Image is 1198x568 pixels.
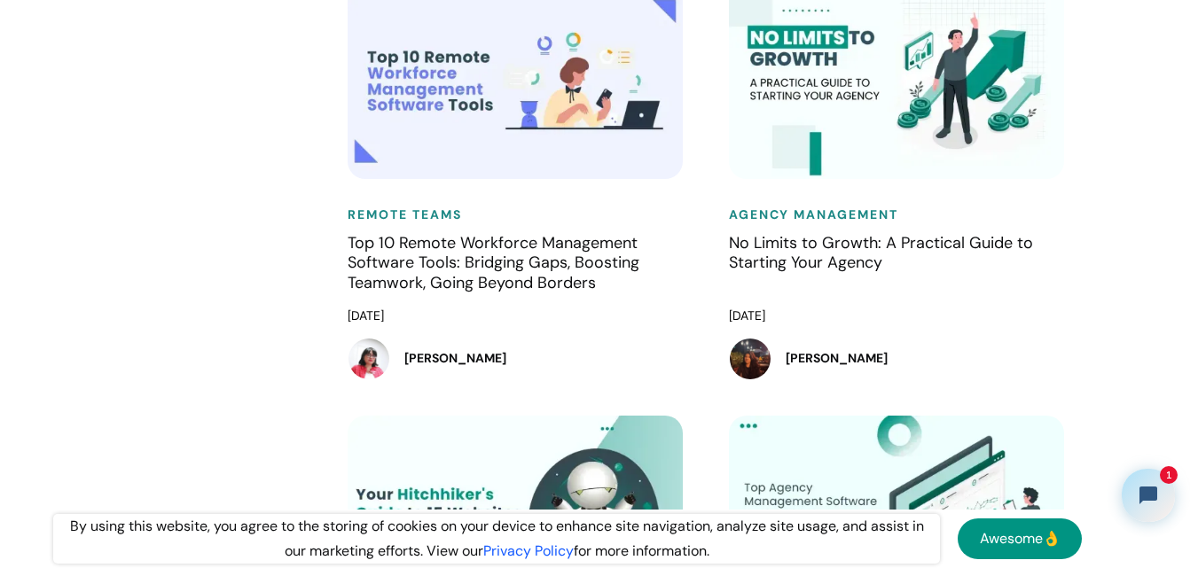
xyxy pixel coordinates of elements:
[958,518,1082,559] a: Awesome👌
[483,541,574,560] a: Privacy Policy
[348,338,693,380] a: [PERSON_NAME]
[1107,454,1190,537] iframe: Tidio Chat
[53,514,940,564] div: By using this website, you agree to the storing of cookies on your device to enhance site navigat...
[348,206,693,224] h6: Remote Teams
[348,304,693,329] div: [DATE]
[786,349,888,367] h5: [PERSON_NAME]
[404,349,506,367] h5: [PERSON_NAME]
[729,304,1075,329] div: [DATE]
[729,338,1075,380] a: [PERSON_NAME]
[348,233,693,295] h4: Top 10 Remote Workforce Management Software Tools: Bridging Gaps, Boosting Teamwork, Going Beyond...
[729,206,1075,224] h6: Agency Management
[729,233,1075,295] h4: No Limits to Growth: A Practical Guide to Starting Your Agency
